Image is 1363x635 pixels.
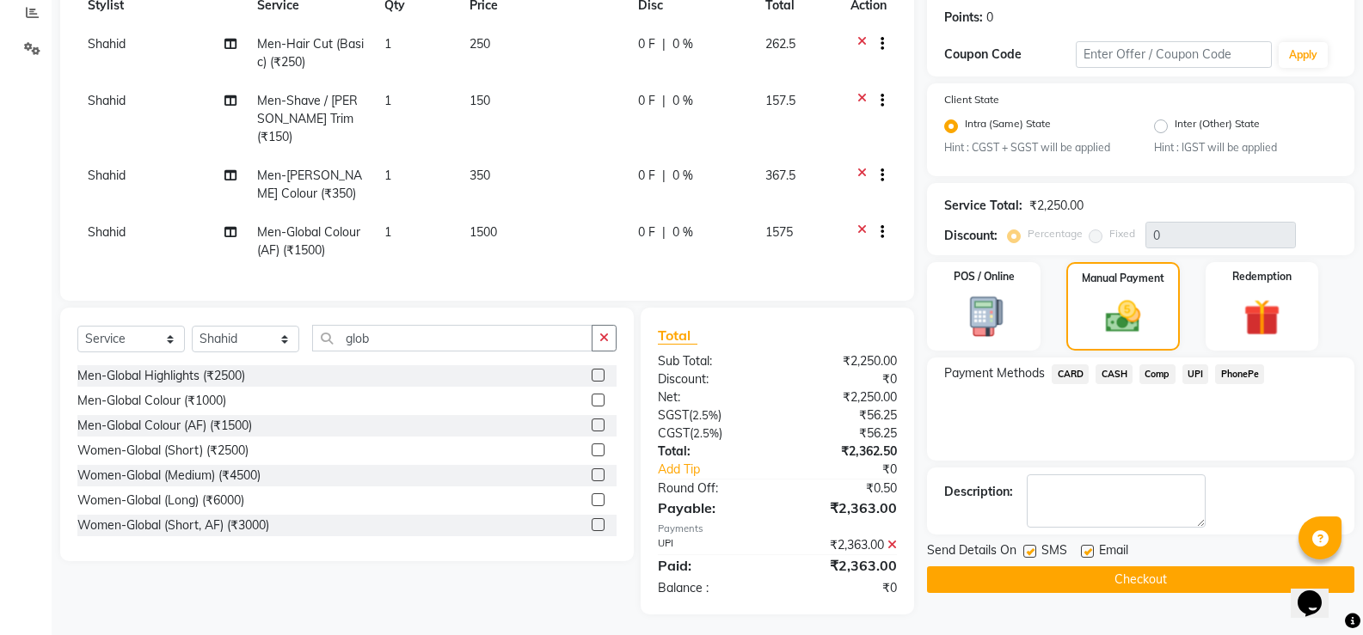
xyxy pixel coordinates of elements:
[1279,42,1328,68] button: Apply
[645,424,777,443] div: ( )
[944,364,1045,382] span: Payment Methods
[658,407,689,423] span: SGST
[384,93,391,108] span: 1
[470,224,497,240] span: 1500
[1096,364,1133,384] span: CASH
[1154,140,1337,156] small: Hint : IGST will be applied
[692,408,718,422] span: 2.5%
[312,325,592,351] input: Search or Scan
[1052,364,1089,384] span: CARD
[257,168,362,201] span: Men-[PERSON_NAME] Colour (₹350)
[384,36,391,52] span: 1
[1028,226,1083,241] label: Percentage
[693,426,719,440] span: 2.5%
[638,92,655,110] span: 0 F
[1182,364,1209,384] span: UPI
[777,443,910,461] div: ₹2,362.50
[1291,566,1346,618] iframe: chat widget
[77,392,226,410] div: Men-Global Colour (₹1000)
[662,92,666,110] span: |
[765,36,795,52] span: 262.5
[944,197,1022,215] div: Service Total:
[88,36,126,52] span: Shahid
[777,498,910,518] div: ₹2,363.00
[777,406,910,424] div: ₹56.25
[662,35,666,53] span: |
[1029,197,1084,215] div: ₹2,250.00
[765,93,795,108] span: 157.5
[1215,364,1264,384] span: PhonePe
[645,498,777,518] div: Payable:
[777,479,910,498] div: ₹0.50
[470,36,490,52] span: 250
[800,461,910,479] div: ₹0
[765,168,795,183] span: 367.5
[1082,271,1164,286] label: Manual Payment
[662,223,666,241] span: |
[77,442,249,460] div: Women-Global (Short) (₹2500)
[257,36,364,70] span: Men-Hair Cut (Basic) (₹250)
[965,116,1051,137] label: Intra (Same) State
[777,555,910,576] div: ₹2,363.00
[765,224,793,240] span: 1575
[645,406,777,424] div: ( )
[645,388,777,406] div: Net:
[257,93,358,144] span: Men-Shave / [PERSON_NAME] Trim (₹150)
[470,168,490,183] span: 350
[638,223,655,241] span: 0 F
[777,424,910,443] div: ₹56.25
[986,9,993,27] div: 0
[927,541,1016,563] span: Send Details On
[672,167,693,185] span: 0 %
[944,227,998,245] div: Discount:
[1095,296,1151,337] img: _cash.svg
[777,352,910,370] div: ₹2,250.00
[672,92,693,110] span: 0 %
[944,140,1127,156] small: Hint : CGST + SGST will be applied
[944,9,983,27] div: Points:
[1139,364,1176,384] span: Comp
[384,168,391,183] span: 1
[672,223,693,241] span: 0 %
[777,536,910,554] div: ₹2,363.00
[77,516,269,534] div: Women-Global (Short, AF) (₹3000)
[1099,541,1128,563] span: Email
[384,224,391,240] span: 1
[645,461,800,479] a: Add Tip
[77,367,245,385] div: Men-Global Highlights (₹2500)
[954,269,1015,284] label: POS / Online
[1175,116,1260,137] label: Inter (Other) State
[927,566,1354,593] button: Checkout
[777,579,910,597] div: ₹0
[1076,41,1272,68] input: Enter Offer / Coupon Code
[662,167,666,185] span: |
[645,370,777,388] div: Discount:
[944,92,999,107] label: Client State
[638,35,655,53] span: 0 F
[658,425,690,441] span: CGST
[77,467,261,485] div: Women-Global (Medium) (₹4500)
[955,295,1014,339] img: _pos-terminal.svg
[1232,295,1292,340] img: _gift.svg
[638,167,655,185] span: 0 F
[88,93,126,108] span: Shahid
[645,555,777,576] div: Paid:
[1232,269,1292,284] label: Redemption
[777,370,910,388] div: ₹0
[257,224,360,258] span: Men-Global Colour (AF) (₹1500)
[470,93,490,108] span: 150
[77,492,244,510] div: Women-Global (Long) (₹6000)
[645,536,777,554] div: UPI
[645,443,777,461] div: Total:
[658,327,697,345] span: Total
[944,483,1013,501] div: Description:
[645,352,777,370] div: Sub Total:
[944,46,1075,64] div: Coupon Code
[88,168,126,183] span: Shahid
[672,35,693,53] span: 0 %
[645,579,777,597] div: Balance :
[1109,226,1135,241] label: Fixed
[777,388,910,406] div: ₹2,250.00
[88,224,126,240] span: Shahid
[645,479,777,498] div: Round Off:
